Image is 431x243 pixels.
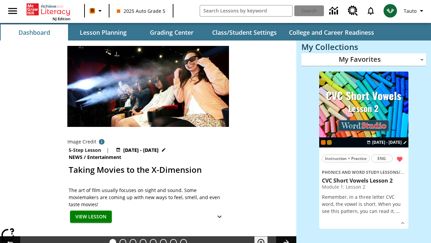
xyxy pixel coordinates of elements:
button: Show Details [398,218,408,228]
h3: My Collections [301,42,426,52]
img: avatar image [384,4,397,18]
div: lesson details [319,72,408,229]
button: Boost Class color is orange. Change class color [87,5,107,17]
div: New 2025 class [327,140,332,145]
span: B [91,6,94,15]
span: Instruction + Practice [325,155,367,162]
span: | [106,146,109,154]
h3: CVC Short Vowels Lesson 2 [322,177,406,184]
button: Photo credit: Photo by The Asahi Shimbun via Getty Images [96,137,107,146]
button: Class/Student Settings [207,24,282,40]
span: News [69,154,84,161]
span: … [396,208,400,214]
span: Tauto [404,7,417,15]
button: Instruction + Practice [322,155,370,162]
span: / [399,169,404,175]
button: Aug 27 - Aug 27 Choose Dates [114,146,167,154]
span: ENG [377,155,386,162]
img: Panel in front of the seats sprays water mist to the happy audience at a 4DX-equipped theater. [67,46,229,127]
a: Home [27,3,70,16]
button: View Lesson [70,211,112,223]
a: Notifications [362,2,379,20]
span: [DATE] - [DATE] [372,139,402,145]
input: search field [200,5,293,16]
button: ENG [371,155,393,162]
button: Remove from Favorites [394,153,406,165]
p: 5-Step Lesson [69,146,101,154]
p: Remember, in a three letter CVC word, the vowel is short. When you see this pattern, you can read... [322,193,406,215]
span: Phonics and Word Study Lessons [322,169,399,175]
span: [DATE] - [DATE] [123,146,159,154]
div: Home [27,2,70,21]
button: Open side menu [3,1,23,21]
span: Entertainment [87,154,123,161]
p: Image Credit [67,138,96,145]
button: Grading Center [138,24,205,40]
div: Current Class [321,140,326,145]
h2: Taking Movies to the X-Dimension [69,164,228,176]
button: Show Details [213,211,226,223]
span: NJ Edition [53,16,70,21]
span: 2025 Auto Grade 5 [117,7,165,15]
span: Topic: Phonics and Word Study Lessons/CVC Short Vowels [322,168,406,176]
button: Lesson Planning [69,24,137,40]
div: My Favorites [301,53,426,66]
button: Aug 28 - Aug 28 Choose Dates [365,139,408,145]
a: Data Center [325,2,344,20]
button: Dashboard [1,24,68,40]
button: Select a new avatar [379,2,401,20]
button: Profile/Settings [401,5,428,17]
a: Resource Center, Will open in new tab [344,2,362,20]
span: / [84,154,86,160]
p: The art of film usually focuses on sight and sound. Some moviemakers are coming up with new ways ... [69,187,228,208]
button: College and Career Readiness [284,24,379,40]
